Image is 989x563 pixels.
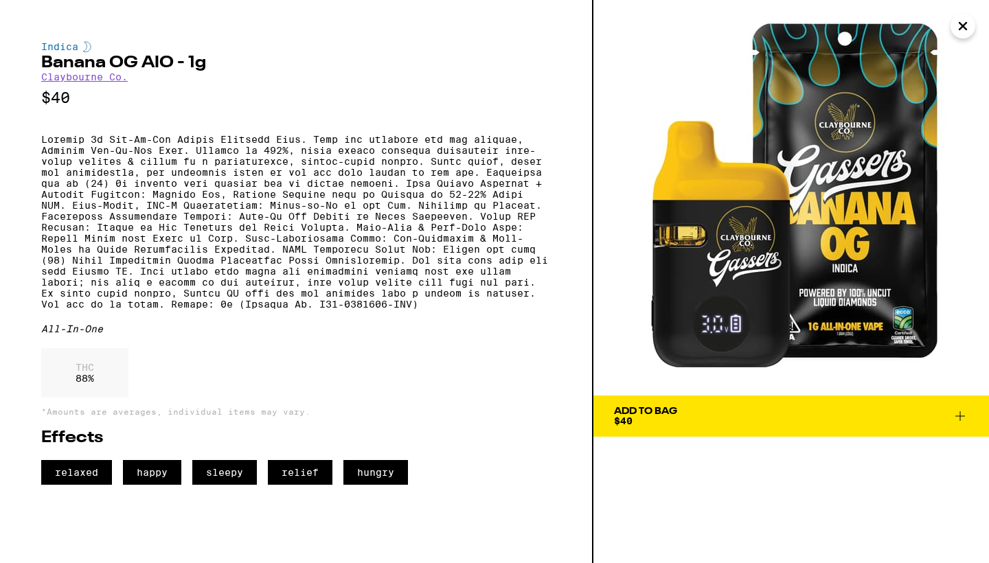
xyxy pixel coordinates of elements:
[83,41,91,52] img: indicaColor.svg
[41,348,128,398] div: 88 %
[8,10,99,21] span: Hi. Need any help?
[951,14,975,38] button: Close
[41,134,551,310] p: Loremip 3d Sit-Am-Con Adipis Elitsedd Eius. Temp inc utlabore etd mag aliquae, Adminim Ven-Qu-Nos...
[343,460,408,485] span: hungry
[1,1,750,100] button: Redirect to URL
[41,460,112,485] span: relaxed
[76,362,94,373] p: THC
[41,41,551,52] div: Indica
[268,460,332,485] span: relief
[41,89,551,106] p: $40
[593,395,989,437] button: Add To Bag$40
[41,55,551,71] h2: Banana OG AIO - 1g
[41,71,128,82] a: Claybourne Co.
[123,460,181,485] span: happy
[614,406,677,416] div: Add To Bag
[41,323,551,334] div: All-In-One
[41,407,551,416] p: *Amounts are averages, individual items may vary.
[192,460,257,485] span: sleepy
[41,430,551,446] h2: Effects
[614,415,633,426] span: $40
